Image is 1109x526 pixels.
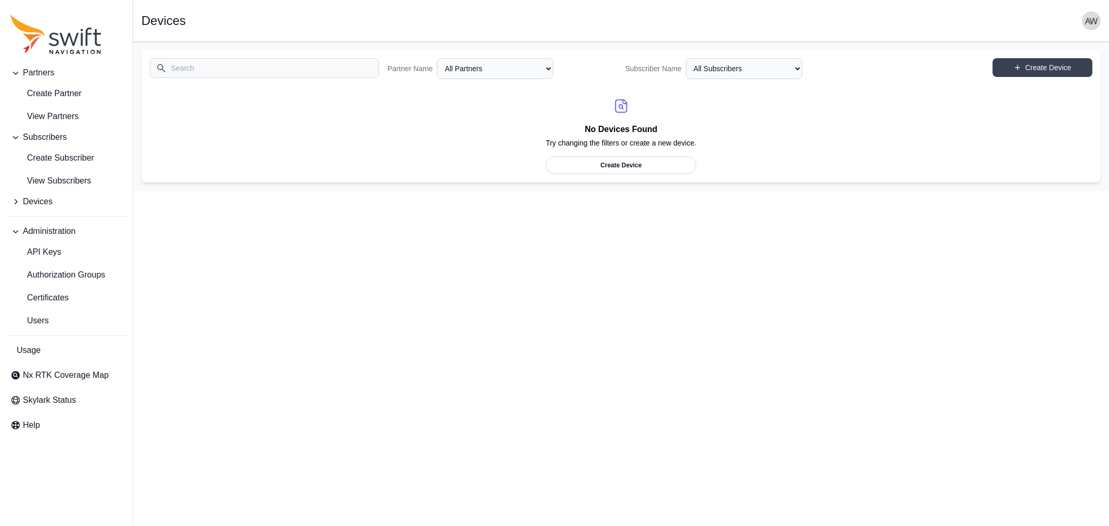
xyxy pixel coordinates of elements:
button: Devices [6,191,126,212]
span: Administration [23,225,75,238]
span: Create Partner [10,87,82,100]
span: Usage [17,344,41,357]
span: Skylark Status [23,394,76,406]
button: Partners [6,62,126,83]
span: Subscribers [23,131,67,143]
a: Skylark Status [6,390,126,411]
a: Create Device [993,58,1092,77]
span: Create Subscriber [10,152,94,164]
a: Certificates [6,287,126,308]
span: View Subscribers [10,175,91,187]
a: Help [6,415,126,436]
span: Help [23,419,40,431]
span: Authorization Groups [10,269,105,281]
a: Authorization Groups [6,265,126,285]
input: Search [150,58,379,78]
button: Administration [6,221,126,242]
h2: No Devices Found [546,123,697,138]
a: API Keys [6,242,126,262]
label: Subscriber Name [625,63,682,74]
span: Certificates [10,292,69,304]
h1: Devices [141,15,186,27]
a: Usage [6,340,126,361]
a: View Partners [6,106,126,127]
span: Partners [23,67,54,79]
a: Create Device [546,156,697,174]
a: View Subscribers [6,170,126,191]
p: Try changing the filters or create a new device. [546,138,697,156]
a: Users [6,310,126,331]
span: Nx RTK Coverage Map [23,369,109,382]
a: create-partner [6,83,126,104]
span: View Partners [10,110,79,123]
select: Partner Name [437,58,553,79]
select: Subscriber [686,58,802,79]
button: Subscribers [6,127,126,148]
img: user photo [1082,11,1101,30]
span: Users [10,314,49,327]
label: Partner Name [387,63,433,74]
a: Nx RTK Coverage Map [6,365,126,386]
span: Devices [23,195,53,208]
a: Create Subscriber [6,148,126,168]
span: API Keys [10,246,61,258]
